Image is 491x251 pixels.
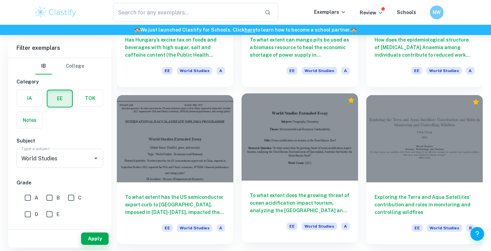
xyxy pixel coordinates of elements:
[348,97,355,104] div: Premium
[341,67,350,75] span: A
[426,67,462,75] span: World Studies
[177,67,212,75] span: World Studies
[245,27,255,33] a: here
[162,67,173,75] span: EE
[427,224,462,232] span: World Studies
[162,224,173,232] span: EE
[397,10,416,15] a: Schools
[302,67,337,75] span: World Studies
[412,224,423,232] span: EE
[56,194,60,202] span: B
[341,223,350,230] span: A
[35,210,38,218] span: D
[360,9,383,16] p: Review
[34,5,78,19] img: Clastify logo
[17,112,42,128] button: Notes
[78,194,81,202] span: C
[21,146,50,151] label: Type a subject
[66,58,84,75] button: College
[35,58,84,75] div: Filter type choice
[242,95,358,244] a: To what extent does the growing threat of ocean acidification impact tourism, analyzing the [GEOG...
[91,153,101,163] button: Open
[250,192,350,214] h6: To what extent does the growing threat of ocean acidification impact tourism, analyzing the [GEOG...
[35,58,52,75] button: IB
[216,224,225,232] span: A
[466,67,475,75] span: A
[366,95,483,244] a: Exploring the Terra and Aqua Satellites’ contribution and roles in monitoring and controlling wil...
[125,36,225,59] h6: Has Hungary’s excise tax on foods and beverages with high sugar, salt and caffeine content (the P...
[16,78,103,85] h6: Category
[1,26,490,34] h6: We just launched Clastify for Schools. Click to learn how to become a school partner.
[351,27,357,33] span: 🏫
[466,224,475,232] span: B
[375,193,475,216] h6: Exploring the Terra and Aqua Satellites’ contribution and roles in monitoring and controlling wil...
[125,193,225,216] h6: To what extent has the US semiconductor export curb to [GEOGRAPHIC_DATA], imposed in [DATE]-[DATE...
[113,3,259,22] input: Search for any exemplars...
[470,227,484,241] button: Help and Feedback
[177,224,212,232] span: World Studies
[8,38,111,58] h6: Filter exemplars
[117,95,233,244] a: To what extent has the US semiconductor export curb to [GEOGRAPHIC_DATA], imposed in [DATE]-[DATE...
[16,137,103,145] h6: Subject
[216,67,225,75] span: A
[17,90,42,106] button: IA
[287,223,298,230] span: EE
[77,90,103,106] button: TOK
[134,27,140,33] span: 🏫
[16,179,103,186] h6: Grade
[35,194,38,202] span: A
[302,223,337,230] span: World Studies
[411,67,422,75] span: EE
[433,9,440,16] h6: NW
[472,99,479,105] div: Premium
[375,36,475,59] h6: How does the epidemiological structure of [MEDICAL_DATA] Anaemia among individuals contribute to ...
[56,210,59,218] span: E
[47,90,72,107] button: EE
[81,232,109,245] button: Apply
[287,67,298,75] span: EE
[250,36,350,59] h6: To what extent can mango pits be used as a biomass resource to heal the economic shortage of powe...
[314,8,346,16] p: Exemplars
[430,5,444,19] button: NW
